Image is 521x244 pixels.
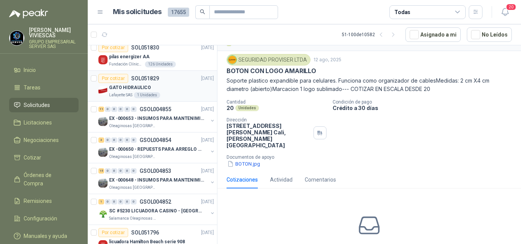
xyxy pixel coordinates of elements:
p: BOTON CON LOGO AMARILLO [227,67,316,75]
a: Cotizar [9,150,79,165]
p: Soporte plastico expandible para celulares. Funciona como organizador de cablesMedidas: 2 cm X4 c... [227,77,512,93]
p: [DATE] [201,167,214,175]
a: Tareas [9,80,79,95]
p: EX -000648 - INSUMOS PARA MANTENIMIENITO MECANICO [109,177,204,184]
div: 0 [124,107,130,112]
a: 11 0 0 0 0 0 GSOL004855[DATE] Company LogoEX -000653 - INSUMOS PARA MANTENIMIENTO A CADENASOleagi... [98,105,215,129]
div: 51 - 100 de 10582 [342,29,399,41]
a: Por cotizarSOL051830[DATE] Company Logopilas energizer AAFundación Clínica Shaio126 Unidades [88,40,217,71]
div: 0 [131,107,137,112]
span: Configuración [24,214,57,223]
div: 11 [98,107,104,112]
p: GSOL004853 [140,168,171,174]
img: Company Logo [98,55,108,64]
div: 0 [105,168,111,174]
p: EX -000650 - REPUESTS PARA ARREGLO BOMBA DE PLANTA [109,146,204,153]
a: 3 0 0 0 0 0 GSOL004854[DATE] Company LogoEX -000650 - REPUESTS PARA ARREGLO BOMBA DE PLANTAOleagi... [98,136,215,160]
p: GRUPO EMPRESARIAL SERVER SAS [29,40,79,49]
div: 0 [124,168,130,174]
div: 0 [105,199,111,204]
p: GSOL004854 [140,137,171,143]
div: Por cotizar [98,74,128,83]
div: 0 [111,107,117,112]
div: Por cotizar [98,228,128,237]
span: Licitaciones [24,118,52,127]
div: 15 [98,168,104,174]
p: Fundación Clínica Shaio [109,61,143,67]
span: Órdenes de Compra [24,171,71,188]
p: [DATE] [201,44,214,51]
p: [DATE] [201,75,214,82]
span: Tareas [24,83,40,92]
p: [DATE] [201,229,214,236]
a: Licitaciones [9,115,79,130]
div: Por cotizar [98,43,128,52]
p: Oleaginosas [GEOGRAPHIC_DATA][PERSON_NAME] [109,154,157,160]
div: Actividad [270,175,293,184]
img: Company Logo [228,56,236,64]
p: GSOL004855 [140,107,171,112]
span: Inicio [24,66,36,74]
p: Oleaginosas [GEOGRAPHIC_DATA][PERSON_NAME] [109,123,157,129]
p: pilas energizer AA [109,53,150,61]
p: Cantidad [227,99,326,105]
div: 0 [131,199,137,204]
a: Por cotizarSOL051829[DATE] Company LogoGATO HIDRAULICOLafayette SAS1 Unidades [88,71,217,102]
p: Crédito a 30 días [333,105,518,111]
img: Company Logo [10,31,24,45]
div: 0 [118,168,124,174]
a: Órdenes de Compra [9,168,79,191]
img: Logo peakr [9,9,48,18]
p: [PERSON_NAME] VIVIESCAS [29,27,79,38]
span: Manuales y ayuda [24,232,67,240]
div: 0 [111,199,117,204]
a: Manuales y ayuda [9,229,79,243]
a: 15 0 0 0 0 0 GSOL004853[DATE] Company LogoEX -000648 - INSUMOS PARA MANTENIMIENITO MECANICOOleagi... [98,166,215,191]
p: [DATE] [201,198,214,206]
span: 17655 [168,8,189,17]
p: Oleaginosas [GEOGRAPHIC_DATA][PERSON_NAME] [109,185,157,191]
a: 1 0 0 0 0 0 GSOL004852[DATE] Company LogoSC #5230 LICUADORA CASINO - [GEOGRAPHIC_DATA]Salamanca O... [98,197,215,222]
div: 1 Unidades [134,92,160,98]
p: 12 ago, 2025 [314,56,341,64]
div: 0 [118,107,124,112]
p: SOL051830 [131,45,159,50]
p: SOL051829 [131,76,159,81]
p: SOL051796 [131,230,159,235]
div: SEGURIDAD PROVISER LTDA [227,54,310,65]
p: [STREET_ADDRESS][PERSON_NAME] Cali , [PERSON_NAME][GEOGRAPHIC_DATA] [227,123,310,148]
div: Todas [394,8,410,16]
img: Company Logo [98,148,108,157]
div: 0 [111,168,117,174]
span: Solicitudes [24,101,50,109]
img: Company Logo [98,209,108,218]
a: Inicio [9,63,79,77]
p: SC #5230 LICUADORA CASINO - [GEOGRAPHIC_DATA] [109,207,204,215]
div: 1 [98,199,104,204]
p: 20 [227,105,234,111]
a: Configuración [9,211,79,226]
p: GSOL004852 [140,199,171,204]
span: Negociaciones [24,136,59,144]
span: Cotizar [24,153,41,162]
img: Company Logo [98,86,108,95]
img: Company Logo [98,179,108,188]
p: Salamanca Oleaginosas SAS [109,215,157,222]
div: 0 [124,199,130,204]
p: [DATE] [201,137,214,144]
button: Asignado a mi [405,27,461,42]
span: 20 [506,3,516,11]
div: 126 Unidades [145,61,176,67]
p: Documentos de apoyo [227,155,518,160]
div: Cotizaciones [227,175,258,184]
span: Remisiones [24,197,52,205]
p: Dirección [227,117,310,123]
div: 0 [111,137,117,143]
p: Condición de pago [333,99,518,105]
button: BOTON.jpg [227,160,261,168]
div: 0 [105,137,111,143]
div: Unidades [235,105,259,111]
div: 0 [118,199,124,204]
div: 0 [124,137,130,143]
div: Comentarios [305,175,336,184]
